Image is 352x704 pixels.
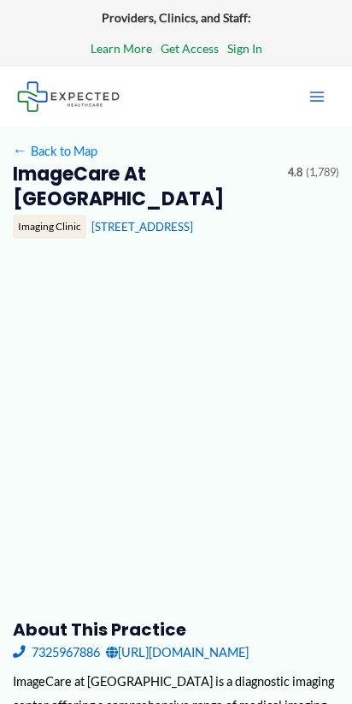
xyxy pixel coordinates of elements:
[91,38,152,60] a: Learn More
[13,143,28,158] span: ←
[17,81,120,111] img: Expected Healthcare Logo - side, dark font, small
[13,618,340,641] h3: About this practice
[102,10,251,25] strong: Providers, Clinics, and Staff:
[13,163,276,211] h2: ImageCare at [GEOGRAPHIC_DATA]
[13,139,97,163] a: ←Back to Map
[106,641,249,664] a: [URL][DOMAIN_NAME]
[161,38,219,60] a: Get Access
[306,163,339,183] span: (1,789)
[13,215,86,239] div: Imaging Clinic
[288,163,302,183] span: 4.8
[91,220,193,234] a: [STREET_ADDRESS]
[227,38,262,60] a: Sign In
[13,641,100,664] a: 7325967886
[299,79,335,115] button: Main menu toggle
